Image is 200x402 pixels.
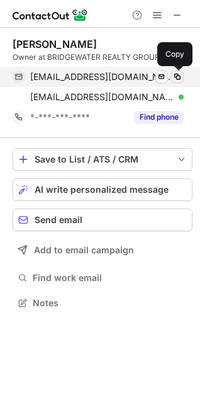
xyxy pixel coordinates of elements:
[33,297,187,309] span: Notes
[30,71,174,83] span: [EMAIL_ADDRESS][DOMAIN_NAME]
[13,209,192,231] button: Send email
[30,91,174,103] span: [EMAIL_ADDRESS][DOMAIN_NAME]
[35,215,82,225] span: Send email
[35,185,169,195] span: AI write personalized message
[13,8,88,23] img: ContactOut v5.3.10
[13,294,192,312] button: Notes
[13,239,192,261] button: Add to email campaign
[35,154,170,164] div: Save to List / ATS / CRM
[13,38,97,50] div: [PERSON_NAME]
[13,52,192,63] div: Owner at BRIDGEWATER REALTY GROUP, LLC
[13,148,192,171] button: save-profile-one-click
[33,272,187,284] span: Find work email
[134,111,184,123] button: Reveal Button
[13,178,192,201] button: AI write personalized message
[34,245,134,255] span: Add to email campaign
[13,269,192,287] button: Find work email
